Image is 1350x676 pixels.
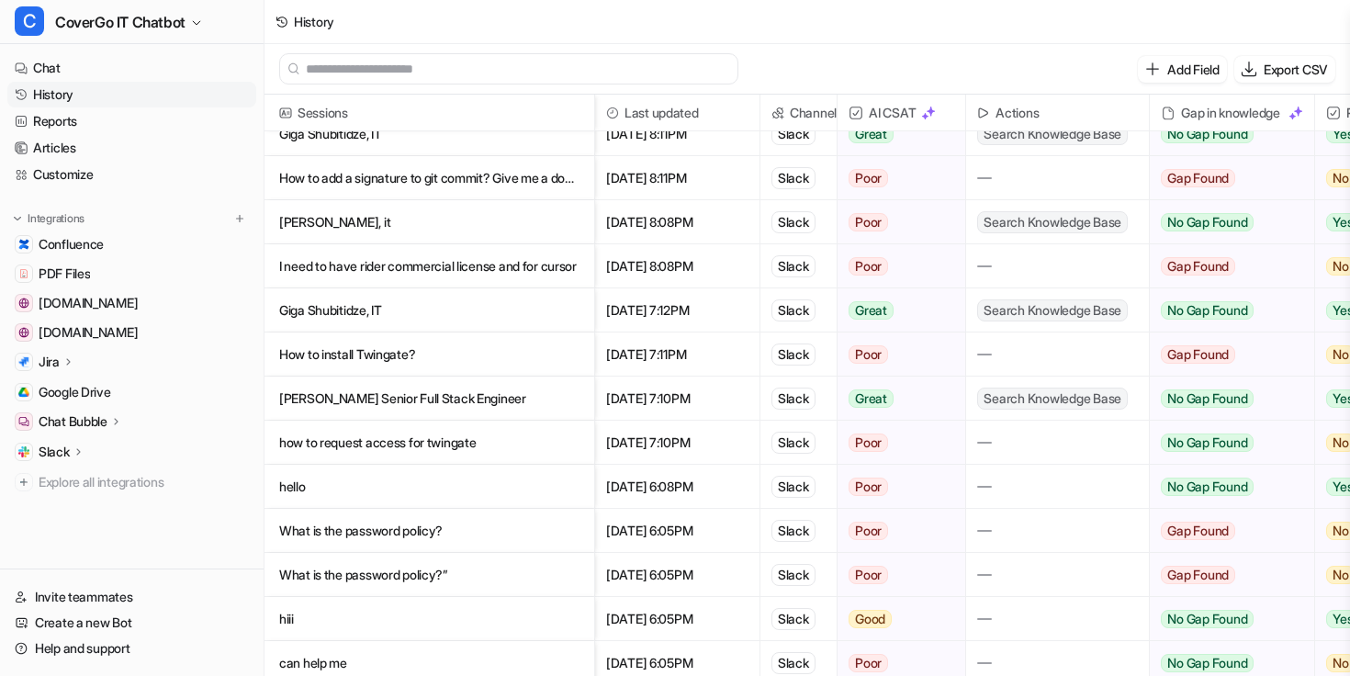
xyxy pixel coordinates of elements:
[1150,332,1300,377] button: Gap Found
[7,636,256,661] a: Help and support
[39,443,70,461] p: Slack
[279,465,579,509] p: hello
[18,327,29,338] img: support.atlassian.com
[771,255,816,277] div: Slack
[977,123,1128,145] span: Search Knowledge Base
[1161,301,1254,320] span: No Gap Found
[7,162,256,187] a: Customize
[771,211,816,233] div: Slack
[279,553,579,597] p: What is the password policy?”
[7,584,256,610] a: Invite teammates
[39,323,138,342] span: [DOMAIN_NAME]
[996,95,1039,131] h2: Actions
[838,200,954,244] button: Poor
[1138,56,1226,83] button: Add Field
[771,299,816,321] div: Slack
[39,468,249,497] span: Explore all integrations
[977,211,1128,233] span: Search Knowledge Base
[602,288,752,332] span: [DATE] 7:12PM
[18,239,29,250] img: Confluence
[18,387,29,398] img: Google Drive
[602,95,752,131] span: Last updated
[1157,95,1307,131] div: Gap in knowledge
[602,421,752,465] span: [DATE] 7:10PM
[838,597,954,641] button: Good
[1150,421,1300,465] button: No Gap Found
[1161,522,1235,540] span: Gap Found
[18,298,29,309] img: community.atlassian.com
[771,167,816,189] div: Slack
[1150,156,1300,200] button: Gap Found
[838,112,954,156] button: Great
[771,652,816,674] div: Slack
[771,388,816,410] div: Slack
[279,244,579,288] p: I need to have rider commercial license and for cursor
[39,235,104,253] span: Confluence
[279,112,579,156] p: Giga Shubitidze, IT
[849,213,888,231] span: Poor
[1150,244,1300,288] button: Gap Found
[7,469,256,495] a: Explore all integrations
[849,610,892,628] span: Good
[1161,434,1254,452] span: No Gap Found
[602,377,752,421] span: [DATE] 7:10PM
[279,288,579,332] p: Giga Shubitidze, IT
[849,345,888,364] span: Poor
[7,290,256,316] a: community.atlassian.com[DOMAIN_NAME]
[768,95,829,131] span: Channel
[771,123,816,145] div: Slack
[602,509,752,553] span: [DATE] 6:05PM
[1161,389,1254,408] span: No Gap Found
[771,564,816,586] div: Slack
[771,608,816,630] div: Slack
[28,211,84,226] p: Integrations
[838,332,954,377] button: Poor
[1234,56,1335,83] button: Export CSV
[849,169,888,187] span: Poor
[18,416,29,427] img: Chat Bubble
[1161,610,1254,628] span: No Gap Found
[233,212,246,225] img: menu_add.svg
[15,473,33,491] img: explore all integrations
[1150,200,1300,244] button: No Gap Found
[838,509,954,553] button: Poor
[39,294,138,312] span: [DOMAIN_NAME]
[39,353,60,371] p: Jira
[838,465,954,509] button: Poor
[39,383,111,401] span: Google Drive
[7,82,256,107] a: History
[39,412,107,431] p: Chat Bubble
[1161,478,1254,496] span: No Gap Found
[18,268,29,279] img: PDF Files
[849,654,888,672] span: Poor
[849,522,888,540] span: Poor
[18,356,29,367] img: Jira
[849,257,888,276] span: Poor
[7,135,256,161] a: Articles
[849,434,888,452] span: Poor
[849,301,894,320] span: Great
[977,388,1128,410] span: Search Knowledge Base
[1161,345,1235,364] span: Gap Found
[279,156,579,200] p: How to add a signature to git commit? Give me a documentation
[849,566,888,584] span: Poor
[7,261,256,287] a: PDF FilesPDF Files
[1161,213,1254,231] span: No Gap Found
[1150,597,1300,641] button: No Gap Found
[279,332,579,377] p: How to install Twingate?
[977,299,1128,321] span: Search Knowledge Base
[849,389,894,408] span: Great
[1150,288,1300,332] button: No Gap Found
[838,553,954,597] button: Poor
[602,553,752,597] span: [DATE] 6:05PM
[602,332,752,377] span: [DATE] 7:11PM
[1264,60,1328,79] p: Export CSV
[1150,377,1300,421] button: No Gap Found
[279,597,579,641] p: hiii
[602,465,752,509] span: [DATE] 6:08PM
[279,200,579,244] p: [PERSON_NAME], it
[279,377,579,421] p: [PERSON_NAME] Senior Full Stack Engineer
[602,244,752,288] span: [DATE] 8:08PM
[602,112,752,156] span: [DATE] 8:11PM
[838,288,954,332] button: Great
